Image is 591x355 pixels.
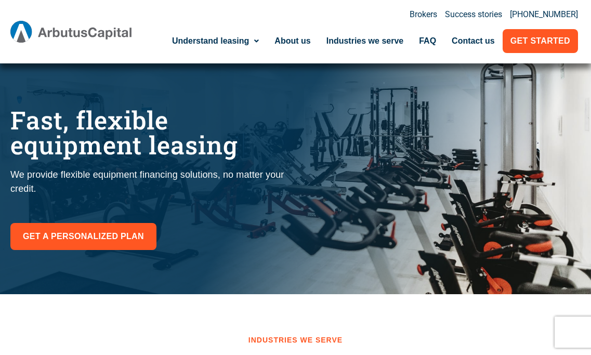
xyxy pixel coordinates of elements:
[445,10,502,19] a: Success stories
[164,29,267,53] a: Understand leasing
[510,10,578,19] a: [PHONE_NUMBER]
[10,223,156,250] a: Get a personalized plan
[503,29,578,53] a: Get Started
[23,229,144,244] span: Get a personalized plan
[411,29,444,53] a: FAQ
[319,29,412,53] a: Industries we serve
[444,29,503,53] a: Contact us
[267,29,318,53] a: About us
[10,168,285,196] p: We provide flexible equipment financing solutions, no matter your credit.
[410,10,437,19] a: Brokers
[10,108,285,157] h1: Fast, flexible equipment leasing​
